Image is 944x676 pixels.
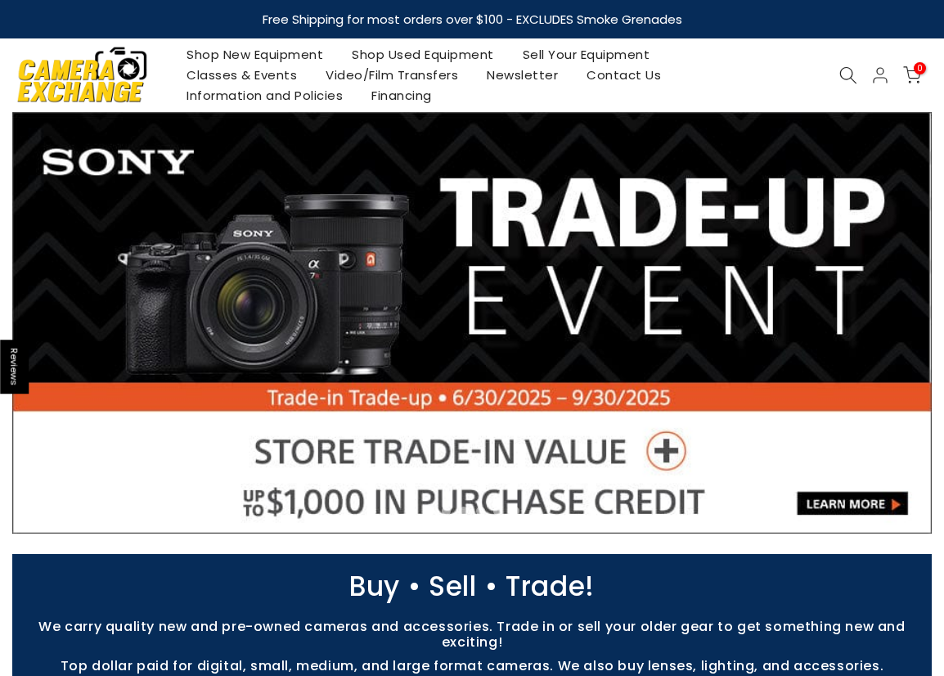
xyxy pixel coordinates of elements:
li: Page dot 3 [459,507,468,516]
a: Financing [357,85,447,106]
li: Page dot 6 [510,507,519,516]
a: Contact Us [573,65,676,85]
li: Page dot 5 [493,507,502,516]
a: Video/Film Transfers [312,65,473,85]
p: Top dollar paid for digital, small, medium, and large format cameras. We also buy lenses, lightin... [4,658,940,674]
a: Shop Used Equipment [338,44,509,65]
a: Newsletter [473,65,573,85]
li: Page dot 1 [425,507,434,516]
a: Shop New Equipment [173,44,338,65]
a: Sell Your Equipment [508,44,664,65]
a: Classes & Events [173,65,312,85]
a: Information and Policies [173,85,357,106]
strong: Free Shipping for most orders over $100 - EXCLUDES Smoke Grenades [263,11,682,28]
p: We carry quality new and pre-owned cameras and accessories. Trade in or sell your older gear to g... [4,619,940,650]
p: Buy • Sell • Trade! [4,579,940,594]
li: Page dot 2 [442,507,451,516]
a: 0 [903,66,921,84]
span: 0 [914,62,926,74]
li: Page dot 4 [476,507,485,516]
